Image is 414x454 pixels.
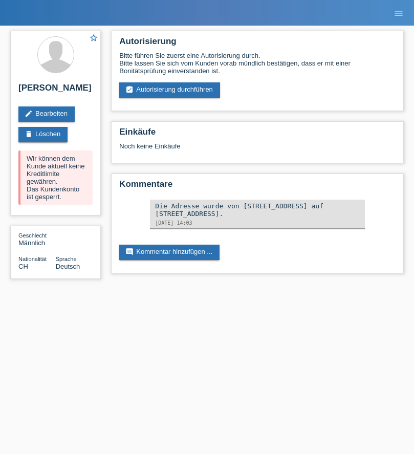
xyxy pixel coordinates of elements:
span: Sprache [56,256,77,262]
span: Schweiz [18,263,28,270]
i: menu [394,8,404,18]
h2: Kommentare [119,179,396,194]
div: Die Adresse wurde von [STREET_ADDRESS] auf [STREET_ADDRESS]. [155,202,360,218]
a: star_border [89,33,98,44]
div: Männlich [18,231,56,247]
h2: Autorisierung [119,36,396,52]
i: star_border [89,33,98,42]
i: assignment_turned_in [125,85,134,94]
i: edit [25,110,33,118]
span: Geschlecht [18,232,47,239]
div: Noch keine Einkäufe [119,142,396,158]
h2: Einkäufe [119,127,396,142]
h2: [PERSON_NAME] [18,83,93,98]
a: menu [388,10,409,16]
a: commentKommentar hinzufügen ... [119,245,220,260]
span: Deutsch [56,263,80,270]
a: deleteLöschen [18,127,68,142]
div: Bitte führen Sie zuerst eine Autorisierung durch. Bitte lassen Sie sich vom Kunden vorab mündlich... [119,52,396,75]
span: Nationalität [18,256,47,262]
i: comment [125,248,134,256]
a: assignment_turned_inAutorisierung durchführen [119,82,220,98]
div: [DATE] 14:03 [155,220,360,226]
div: Wir können dem Kunde aktuell keine Kreditlimite gewähren. Das Kundenkonto ist gesperrt. [18,150,93,205]
i: delete [25,130,33,138]
a: editBearbeiten [18,106,75,122]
